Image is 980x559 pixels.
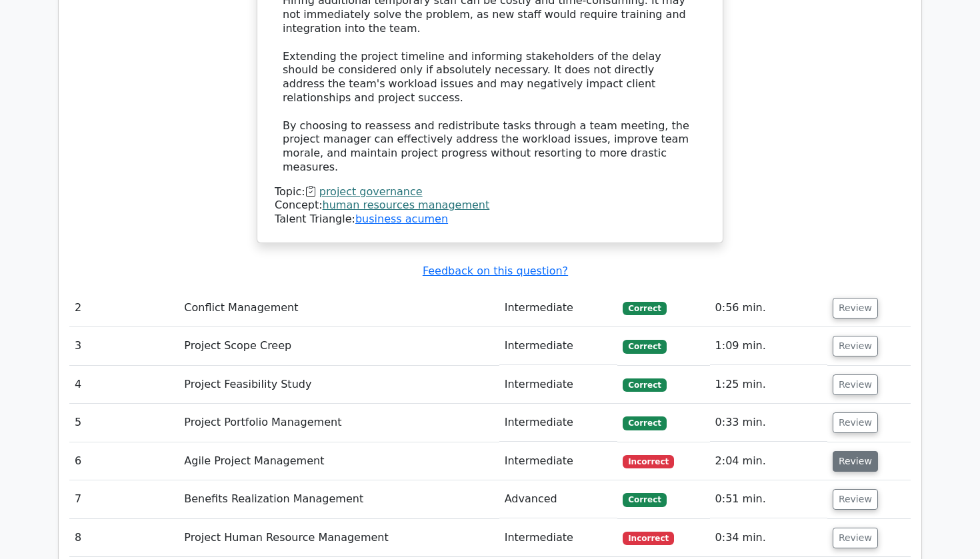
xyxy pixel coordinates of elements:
span: Correct [623,416,666,430]
td: 6 [69,442,179,480]
span: Correct [623,302,666,315]
div: Concept: [275,199,705,213]
td: 1:09 min. [710,327,827,365]
span: Incorrect [623,532,674,545]
td: Intermediate [499,289,618,327]
span: Correct [623,378,666,392]
td: 3 [69,327,179,365]
td: Agile Project Management [179,442,499,480]
td: 0:34 min. [710,519,827,557]
td: 7 [69,480,179,518]
td: Conflict Management [179,289,499,327]
td: Project Human Resource Management [179,519,499,557]
td: Benefits Realization Management [179,480,499,518]
button: Review [833,451,878,472]
button: Review [833,528,878,548]
td: 8 [69,519,179,557]
td: Project Feasibility Study [179,366,499,404]
span: Incorrect [623,455,674,468]
td: 1:25 min. [710,366,827,404]
td: 0:33 min. [710,404,827,442]
button: Review [833,298,878,318]
td: Intermediate [499,442,618,480]
td: 0:51 min. [710,480,827,518]
td: 5 [69,404,179,442]
button: Review [833,374,878,395]
div: Talent Triangle: [275,185,705,227]
td: Project Portfolio Management [179,404,499,442]
td: 2 [69,289,179,327]
span: Correct [623,340,666,353]
button: Review [833,489,878,510]
a: project governance [319,185,423,198]
a: business acumen [355,213,448,225]
td: Advanced [499,480,618,518]
td: Intermediate [499,519,618,557]
button: Review [833,336,878,356]
td: Intermediate [499,327,618,365]
td: 2:04 min. [710,442,827,480]
a: Feedback on this question? [423,265,568,277]
a: human resources management [323,199,490,211]
button: Review [833,412,878,433]
div: Topic: [275,185,705,199]
td: 0:56 min. [710,289,827,327]
td: 4 [69,366,179,404]
td: Intermediate [499,366,618,404]
td: Project Scope Creep [179,327,499,365]
span: Correct [623,493,666,506]
td: Intermediate [499,404,618,442]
